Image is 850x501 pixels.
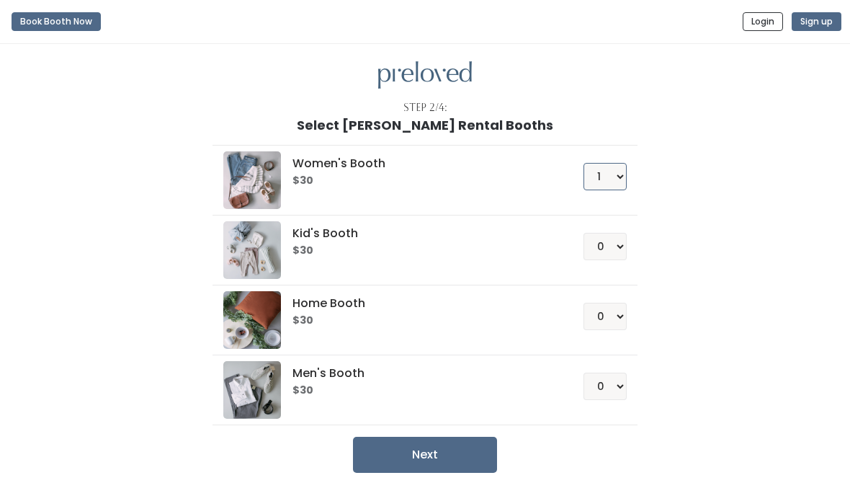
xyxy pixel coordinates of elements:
[403,100,447,115] div: Step 2/4:
[12,6,101,37] a: Book Booth Now
[792,12,841,31] button: Sign up
[292,315,548,327] h6: $30
[292,245,548,257] h6: $30
[292,227,548,240] h5: Kid's Booth
[292,367,548,380] h5: Men's Booth
[12,12,101,31] button: Book Booth Now
[292,385,548,396] h6: $30
[378,61,472,89] img: preloved logo
[292,175,548,187] h6: $30
[292,157,548,170] h5: Women's Booth
[297,118,553,133] h1: Select [PERSON_NAME] Rental Booths
[743,12,783,31] button: Login
[223,151,281,209] img: preloved logo
[223,221,281,279] img: preloved logo
[223,361,281,419] img: preloved logo
[292,297,548,310] h5: Home Booth
[353,437,497,473] button: Next
[223,291,281,349] img: preloved logo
